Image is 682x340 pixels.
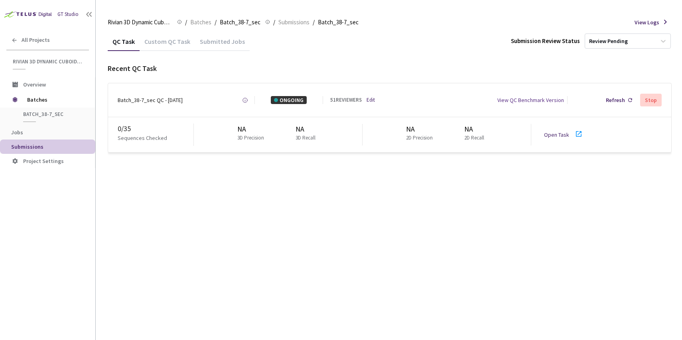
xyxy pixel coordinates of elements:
span: Jobs [11,129,23,136]
span: Batch_38-7_sec [23,111,82,118]
div: View QC Benchmark Version [497,96,564,104]
span: Batches [190,18,211,27]
div: NA [237,124,267,134]
div: GT Studio [57,11,79,18]
span: Rivian 3D Dynamic Cuboids[2024-25] [13,58,84,65]
div: Stop [645,97,657,103]
span: Project Settings [23,157,64,165]
div: Recent QC Task [108,63,672,74]
li: / [313,18,315,27]
div: Batch_38-7_sec QC - [DATE] [118,96,183,104]
div: Custom QC Task [140,37,195,51]
span: View Logs [635,18,659,26]
span: Rivian 3D Dynamic Cuboids[2024-25] [108,18,172,27]
p: 3D Recall [296,134,315,142]
li: / [273,18,275,27]
span: Submissions [278,18,309,27]
div: Review Pending [589,37,628,45]
div: NA [406,124,436,134]
p: 2D Recall [464,134,484,142]
span: Batch_38-7_sec [220,18,260,27]
div: NA [296,124,319,134]
div: NA [464,124,487,134]
div: Submission Review Status [511,37,580,45]
span: Submissions [11,143,43,150]
p: 2D Precision [406,134,433,142]
span: Batches [27,92,82,108]
div: 51 REVIEWERS [330,96,362,104]
a: Batches [189,18,213,26]
div: Refresh [606,96,625,104]
a: Edit [367,96,375,104]
div: 0 / 35 [118,124,193,134]
a: Open Task [544,131,569,138]
p: 3D Precision [237,134,264,142]
li: / [215,18,217,27]
span: Overview [23,81,46,88]
li: / [185,18,187,27]
div: ONGOING [271,96,307,104]
a: Submissions [277,18,311,26]
p: Sequences Checked [118,134,167,142]
div: Submitted Jobs [195,37,250,51]
span: All Projects [22,37,50,43]
div: QC Task [108,37,140,51]
span: Batch_38-7_sec [318,18,359,27]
